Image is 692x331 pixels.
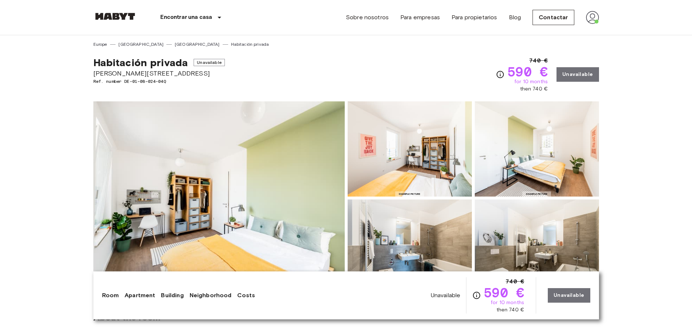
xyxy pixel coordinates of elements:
img: Picture of unit DE-01-08-024-04Q [475,101,599,197]
span: Unavailable [194,59,225,66]
a: Europe [93,41,108,48]
a: Neighborhood [190,291,232,300]
span: then 740 € [520,85,548,93]
span: Habitación privada [93,56,188,69]
a: Apartment [125,291,155,300]
a: Contactar [533,10,574,25]
span: Unavailable [431,291,461,299]
a: Habitación privada [231,41,269,48]
span: for 10 months [514,78,548,85]
a: Para propietarios [452,13,497,22]
a: Para empresas [400,13,440,22]
span: 740 € [506,277,524,286]
img: Habyt [93,13,137,20]
a: Sobre nosotros [346,13,389,22]
img: Picture of unit DE-01-08-024-04Q [348,101,472,197]
span: for 10 months [491,299,524,306]
a: Costs [237,291,255,300]
span: 590 € [484,286,524,299]
a: [GEOGRAPHIC_DATA] [175,41,220,48]
a: Building [161,291,183,300]
span: Ref. number DE-01-08-024-04Q [93,78,225,85]
svg: Check cost overview for full price breakdown. Please note that discounts apply to new joiners onl... [472,291,481,300]
span: [PERSON_NAME][STREET_ADDRESS] [93,69,225,78]
img: avatar [586,11,599,24]
img: Marketing picture of unit DE-01-08-024-04Q [93,101,345,295]
img: Picture of unit DE-01-08-024-04Q [475,199,599,295]
a: Blog [509,13,521,22]
p: Encontrar una casa [160,13,213,22]
a: [GEOGRAPHIC_DATA] [118,41,163,48]
img: Picture of unit DE-01-08-024-04Q [348,199,472,295]
a: Room [102,291,119,300]
span: 590 € [507,65,548,78]
span: 740 € [529,56,548,65]
svg: Check cost overview for full price breakdown. Please note that discounts apply to new joiners onl... [496,70,505,79]
span: then 740 € [497,306,525,314]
